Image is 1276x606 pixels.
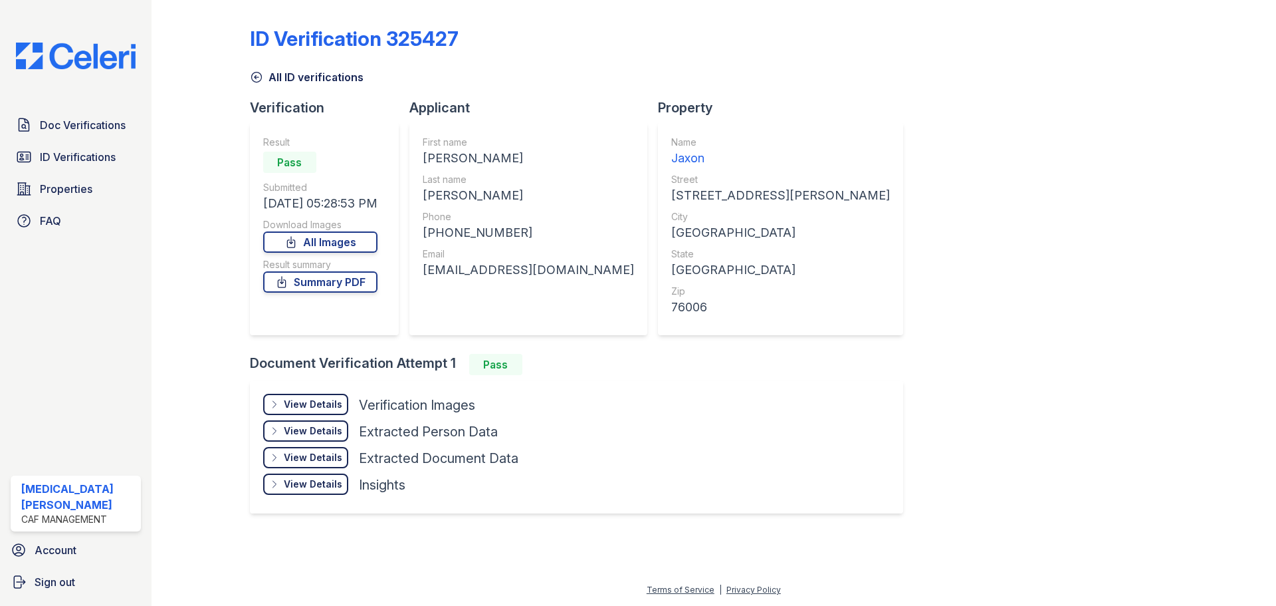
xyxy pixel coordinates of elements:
div: Download Images [263,218,377,231]
div: Property [658,98,914,117]
div: View Details [284,398,342,411]
div: ID Verification 325427 [250,27,459,51]
div: Zip [671,285,890,298]
span: Sign out [35,574,75,590]
div: Street [671,173,890,186]
div: [PHONE_NUMBER] [423,224,634,242]
div: First name [423,136,634,149]
img: CE_Logo_Blue-a8612792a0a2168367f1c8372b55b34899dd931a85d93a1a3d3e32e68fde9ad4.png [5,43,146,69]
div: State [671,247,890,261]
span: ID Verifications [40,149,116,165]
div: [DATE] 05:28:53 PM [263,194,377,213]
div: Email [423,247,634,261]
div: Verification Images [359,396,475,414]
div: Verification [250,98,409,117]
div: Jaxon [671,149,890,168]
span: FAQ [40,213,61,229]
div: CAF Management [21,513,136,526]
div: [GEOGRAPHIC_DATA] [671,224,890,242]
div: Extracted Person Data [359,422,498,441]
div: Last name [423,173,634,186]
div: Extracted Document Data [359,449,518,468]
a: All Images [263,231,377,253]
a: All ID verifications [250,69,364,85]
div: Pass [469,354,522,375]
div: [MEDICAL_DATA][PERSON_NAME] [21,481,136,513]
a: Doc Verifications [11,112,141,138]
div: Phone [423,210,634,224]
div: Result [263,136,377,149]
div: Name [671,136,890,149]
a: Account [5,537,146,563]
div: View Details [284,478,342,491]
a: Terms of Service [647,585,714,595]
a: Properties [11,176,141,202]
div: 76006 [671,298,890,317]
div: [GEOGRAPHIC_DATA] [671,261,890,279]
div: [PERSON_NAME] [423,186,634,205]
span: Account [35,542,76,558]
div: View Details [284,424,342,438]
div: Applicant [409,98,658,117]
a: Summary PDF [263,271,377,293]
div: [PERSON_NAME] [423,149,634,168]
a: Name Jaxon [671,136,890,168]
div: Pass [263,152,316,173]
a: ID Verifications [11,144,141,170]
div: View Details [284,451,342,464]
span: Properties [40,181,92,197]
div: | [719,585,722,595]
div: Submitted [263,181,377,194]
a: Privacy Policy [726,585,781,595]
a: FAQ [11,208,141,234]
div: City [671,210,890,224]
div: Result summary [263,258,377,271]
div: [EMAIL_ADDRESS][DOMAIN_NAME] [423,261,634,279]
span: Doc Verifications [40,117,126,133]
div: Insights [359,476,405,494]
a: Sign out [5,569,146,595]
div: [STREET_ADDRESS][PERSON_NAME] [671,186,890,205]
div: Document Verification Attempt 1 [250,354,914,375]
